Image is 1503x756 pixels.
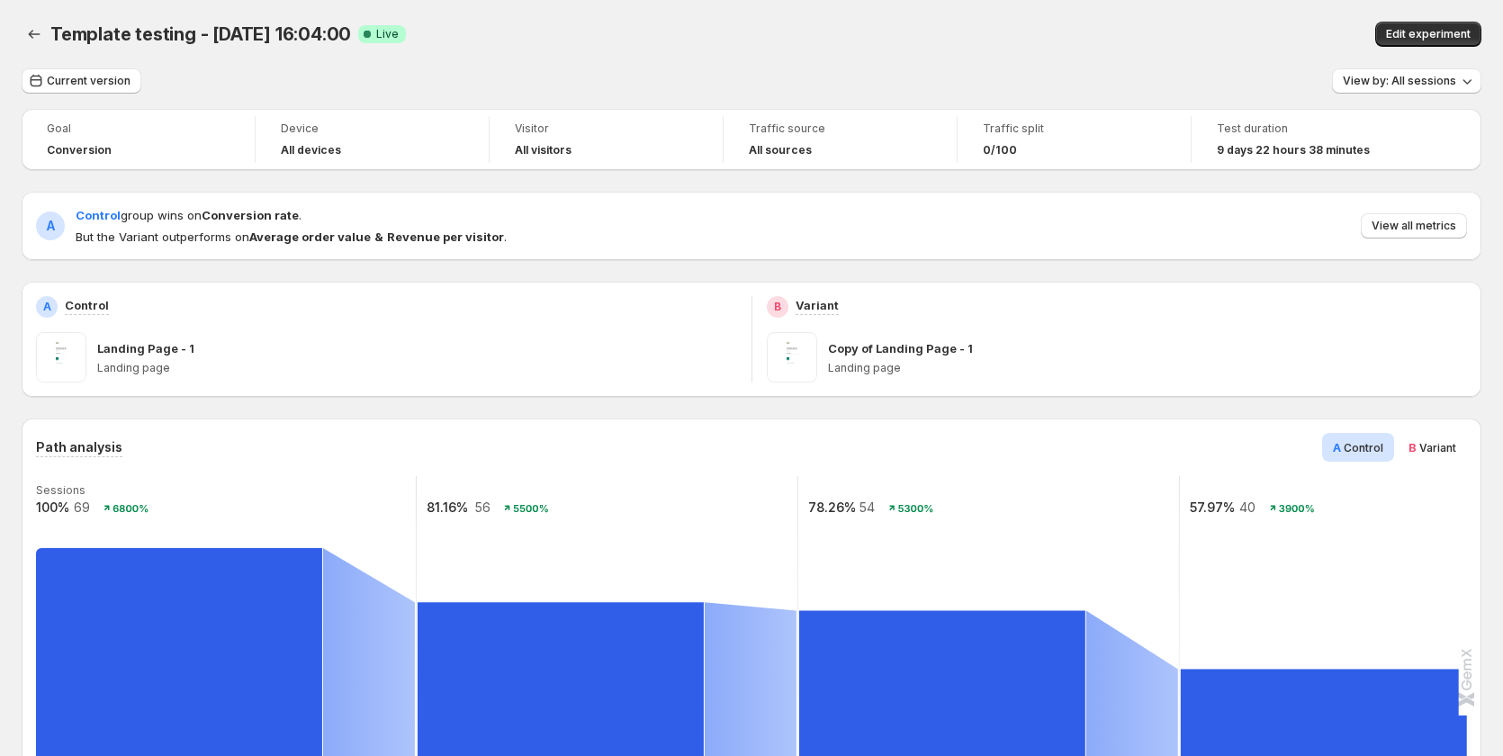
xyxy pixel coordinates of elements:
[376,27,399,41] span: Live
[74,499,90,515] text: 69
[47,143,112,157] span: Conversion
[474,499,490,515] text: 56
[36,499,69,515] text: 100%
[1217,120,1400,159] a: Test duration9 days 22 hours 38 minutes
[76,228,507,246] span: But the Variant outperforms on .
[36,483,85,497] text: Sessions
[1361,213,1467,238] button: View all metrics
[515,143,571,157] h4: All visitors
[202,208,299,222] strong: Conversion rate
[828,339,973,357] p: Copy of Landing Page - 1
[983,143,1017,157] span: 0/100
[1217,121,1400,136] span: Test duration
[22,22,47,47] button: Back
[76,208,301,222] span: group wins on .
[898,502,934,515] text: 5300%
[1344,441,1383,454] span: Control
[796,296,839,314] p: Variant
[112,502,148,515] text: 6800%
[774,300,781,314] h2: B
[1343,74,1456,88] span: View by: All sessions
[43,300,51,314] h2: A
[374,229,383,244] strong: &
[983,121,1165,136] span: Traffic split
[859,499,875,515] text: 54
[1386,27,1471,41] span: Edit experiment
[1419,441,1456,454] span: Variant
[281,120,463,159] a: DeviceAll devices
[50,23,351,45] span: Template testing - [DATE] 16:04:00
[1239,499,1255,515] text: 40
[97,339,194,357] p: Landing Page - 1
[749,143,812,157] h4: All sources
[65,296,109,314] p: Control
[36,438,122,456] h3: Path analysis
[767,332,817,382] img: Copy of Landing Page - 1
[249,229,371,244] strong: Average order value
[515,121,697,136] span: Visitor
[47,121,229,136] span: Goal
[281,143,341,157] h4: All devices
[47,74,130,88] span: Current version
[47,120,229,159] a: GoalConversion
[828,361,1468,375] p: Landing page
[281,121,463,136] span: Device
[1333,440,1341,454] span: A
[515,120,697,159] a: VisitorAll visitors
[749,120,931,159] a: Traffic sourceAll sources
[76,208,121,222] span: Control
[1279,502,1315,515] text: 3900%
[387,229,504,244] strong: Revenue per visitor
[1332,68,1481,94] button: View by: All sessions
[1372,219,1456,233] span: View all metrics
[808,499,856,515] text: 78.26%
[1408,440,1417,454] span: B
[97,361,737,375] p: Landing page
[1375,22,1481,47] button: Edit experiment
[749,121,931,136] span: Traffic source
[47,217,55,235] h2: A
[513,502,549,515] text: 5500%
[1190,499,1235,515] text: 57.97%
[1217,143,1370,157] span: 9 days 22 hours 38 minutes
[36,332,86,382] img: Landing Page - 1
[22,68,141,94] button: Current version
[427,499,468,515] text: 81.16%
[983,120,1165,159] a: Traffic split0/100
